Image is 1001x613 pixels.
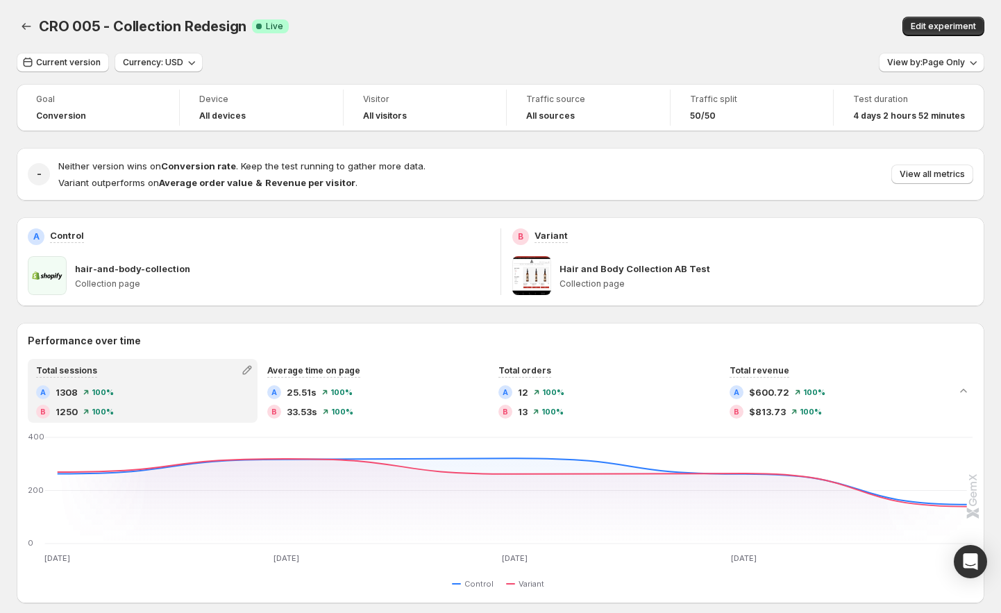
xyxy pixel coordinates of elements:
[690,110,716,121] span: 50/50
[731,553,757,563] text: [DATE]
[36,110,86,121] span: Conversion
[37,167,42,181] h2: -
[36,365,97,376] span: Total sessions
[749,385,789,399] span: $600.72
[330,388,353,396] span: 100 %
[56,385,78,399] span: 1308
[690,94,814,105] span: Traffic split
[519,578,544,589] span: Variant
[503,408,508,416] h2: B
[452,576,499,592] button: Control
[92,408,114,416] span: 100 %
[75,262,190,276] p: hair-and-body-collection
[40,408,46,416] h2: B
[40,388,46,396] h2: A
[199,92,323,123] a: DeviceAll devices
[902,17,984,36] button: Edit experiment
[56,405,78,419] span: 1250
[879,53,984,72] button: View by:Page Only
[44,553,70,563] text: [DATE]
[541,408,564,416] span: 100 %
[265,177,355,188] strong: Revenue per visitor
[33,231,40,242] h2: A
[287,385,317,399] span: 25.51s
[58,160,426,171] span: Neither version wins on . Keep the test running to gather more data.
[803,388,825,396] span: 100 %
[535,228,568,242] p: Variant
[36,92,160,123] a: GoalConversion
[506,576,550,592] button: Variant
[498,365,551,376] span: Total orders
[853,110,965,121] span: 4 days 2 hours 52 minutes
[734,388,739,396] h2: A
[39,18,246,35] span: CRO 005 - Collection Redesign
[161,160,236,171] strong: Conversion rate
[900,169,965,180] span: View all metrics
[199,94,323,105] span: Device
[75,278,489,289] p: Collection page
[50,228,84,242] p: Control
[749,405,786,419] span: $813.73
[464,578,494,589] span: Control
[887,57,965,68] span: View by: Page Only
[911,21,976,32] span: Edit experiment
[266,21,283,32] span: Live
[58,177,357,188] span: Variant outperforms on .
[267,365,360,376] span: Average time on page
[503,388,508,396] h2: A
[255,177,262,188] strong: &
[274,553,299,563] text: [DATE]
[271,388,277,396] h2: A
[853,94,965,105] span: Test duration
[954,381,973,401] button: Collapse chart
[363,110,407,121] h4: All visitors
[17,53,109,72] button: Current version
[526,94,650,105] span: Traffic source
[159,177,253,188] strong: Average order value
[28,432,44,442] text: 400
[363,94,487,105] span: Visitor
[17,17,36,36] button: Back
[287,405,317,419] span: 33.53s
[542,388,564,396] span: 100 %
[28,485,44,495] text: 200
[518,385,528,399] span: 12
[526,110,575,121] h4: All sources
[690,92,814,123] a: Traffic split50/50
[730,365,789,376] span: Total revenue
[199,110,246,121] h4: All devices
[734,408,739,416] h2: B
[891,165,973,184] button: View all metrics
[502,553,528,563] text: [DATE]
[36,57,101,68] span: Current version
[518,231,523,242] h2: B
[28,334,973,348] h2: Performance over time
[560,262,710,276] p: Hair and Body Collection AB Test
[363,92,487,123] a: VisitorAll visitors
[123,57,183,68] span: Currency: USD
[954,545,987,578] div: Open Intercom Messenger
[853,92,965,123] a: Test duration4 days 2 hours 52 minutes
[800,408,822,416] span: 100 %
[28,256,67,295] img: hair-and-body-collection
[36,94,160,105] span: Goal
[518,405,528,419] span: 13
[92,388,114,396] span: 100 %
[115,53,203,72] button: Currency: USD
[271,408,277,416] h2: B
[560,278,974,289] p: Collection page
[512,256,551,295] img: Hair and Body Collection AB Test
[526,92,650,123] a: Traffic sourceAll sources
[331,408,353,416] span: 100 %
[28,538,33,548] text: 0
